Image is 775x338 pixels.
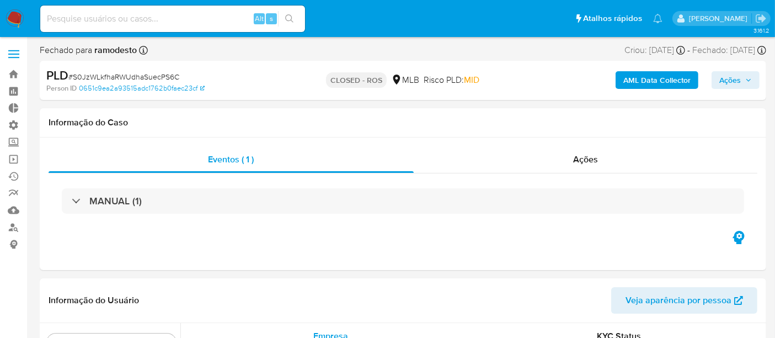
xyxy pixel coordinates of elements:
[616,71,698,89] button: AML Data Collector
[89,195,142,207] h3: MANUAL (1)
[92,44,137,56] b: ramodesto
[653,14,662,23] a: Notificações
[326,72,387,88] p: CLOSED - ROS
[623,71,691,89] b: AML Data Collector
[624,44,685,56] div: Criou: [DATE]
[712,71,760,89] button: Ações
[626,287,731,314] span: Veja aparência por pessoa
[208,153,254,166] span: Eventos ( 1 )
[62,188,744,214] div: MANUAL (1)
[68,71,179,82] span: # S0JzWLkfhaRWUdhaSuecPS6C
[79,83,205,93] a: 0651c9ea2a93515adc1762b0faec23cf
[424,74,479,86] span: Risco PLD:
[573,153,598,166] span: Ações
[40,12,305,26] input: Pesquise usuários ou casos...
[255,13,264,24] span: Alt
[391,74,419,86] div: MLB
[49,295,139,306] h1: Informação do Usuário
[719,71,741,89] span: Ações
[755,13,767,24] a: Sair
[583,13,642,24] span: Atalhos rápidos
[687,44,690,56] span: -
[689,13,751,24] p: alexandra.macedo@mercadolivre.com
[692,44,766,56] div: Fechado: [DATE]
[464,73,479,86] span: MID
[40,44,137,56] span: Fechado para
[49,117,757,128] h1: Informação do Caso
[278,11,301,27] button: search-icon
[270,13,273,24] span: s
[46,83,77,93] b: Person ID
[46,66,68,84] b: PLD
[611,287,757,314] button: Veja aparência por pessoa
